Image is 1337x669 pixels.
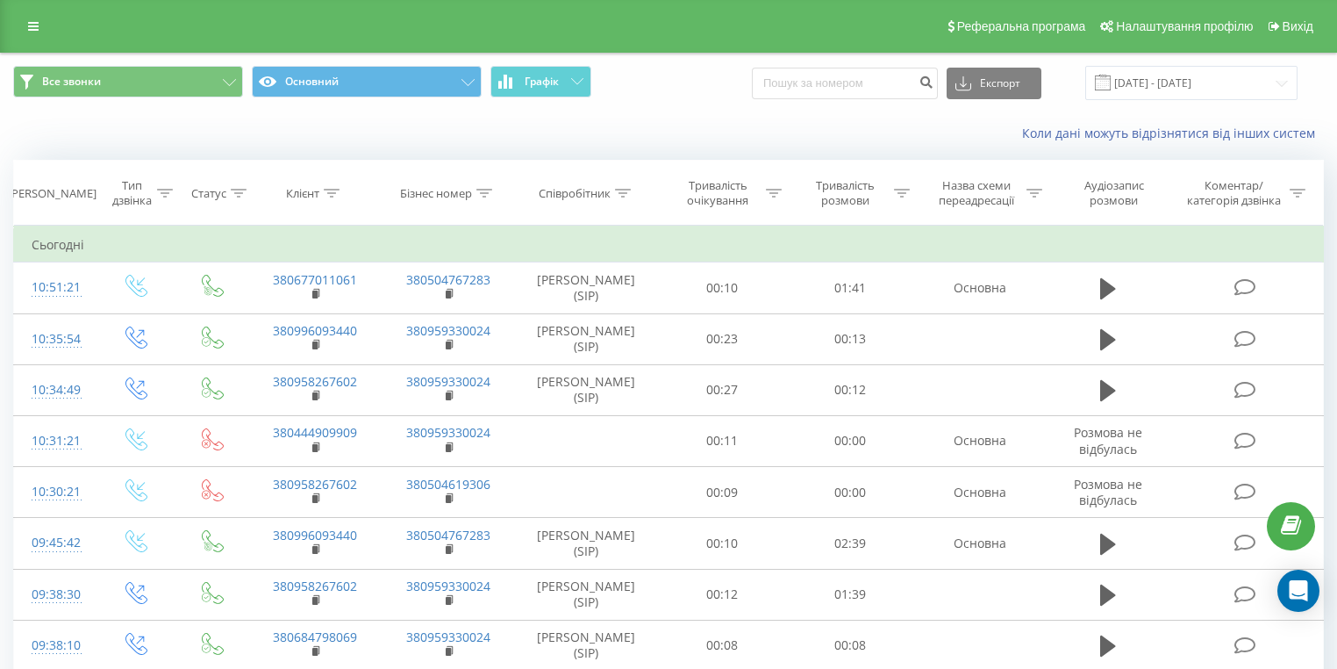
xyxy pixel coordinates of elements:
a: 380504619306 [406,476,490,493]
button: Все звонки [13,66,243,97]
td: 00:00 [786,415,914,466]
span: Все звонки [42,75,101,89]
div: [PERSON_NAME] [8,186,97,201]
td: [PERSON_NAME] (SIP) [515,569,658,620]
td: Сьогодні [14,227,1324,263]
div: 09:45:42 [32,526,78,560]
span: Налаштування профілю [1116,19,1253,33]
td: Основна [914,415,1047,466]
td: 01:41 [786,263,914,313]
a: 380677011061 [273,271,357,288]
a: 380504767283 [406,527,490,543]
a: 380958267602 [273,373,357,390]
span: Розмова не відбулась [1074,476,1142,508]
div: Тривалість розмови [802,178,890,208]
span: Графік [525,76,559,88]
td: 00:10 [658,263,786,313]
div: Назва схеми переадресації [930,178,1023,208]
a: 380958267602 [273,476,357,493]
td: [PERSON_NAME] (SIP) [515,263,658,313]
a: Коли дані можуть відрізнятися вiд інших систем [1022,125,1324,141]
td: Основна [914,467,1047,518]
td: [PERSON_NAME] (SIP) [515,364,658,415]
td: 00:23 [658,313,786,364]
div: Аудіозапис розмови [1062,178,1165,208]
td: Основна [914,263,1047,313]
div: Коментар/категорія дзвінка [1183,178,1285,208]
td: 00:09 [658,467,786,518]
div: 10:34:49 [32,373,78,407]
div: Тип дзвінка [111,178,153,208]
input: Пошук за номером [752,68,938,99]
a: 380959330024 [406,373,490,390]
span: Вихід [1283,19,1313,33]
div: 10:35:54 [32,322,78,356]
td: 02:39 [786,518,914,569]
td: 00:11 [658,415,786,466]
button: Експорт [947,68,1041,99]
div: Клієнт [286,186,319,201]
td: 00:12 [786,364,914,415]
td: 00:00 [786,467,914,518]
div: 09:38:30 [32,578,78,612]
button: Графік [490,66,591,97]
div: 10:30:21 [32,475,78,509]
td: [PERSON_NAME] (SIP) [515,518,658,569]
div: 10:31:21 [32,424,78,458]
td: [PERSON_NAME] (SIP) [515,313,658,364]
div: 10:51:21 [32,270,78,305]
a: 380959330024 [406,322,490,339]
div: 09:38:10 [32,629,78,663]
td: 00:10 [658,518,786,569]
div: Тривалість очікування [674,178,761,208]
div: Статус [191,186,226,201]
div: Співробітник [539,186,611,201]
td: 00:27 [658,364,786,415]
div: Бізнес номер [400,186,472,201]
a: 380959330024 [406,629,490,645]
a: 380996093440 [273,527,357,543]
td: 00:13 [786,313,914,364]
button: Основний [252,66,482,97]
div: Open Intercom Messenger [1277,570,1319,612]
td: 00:12 [658,569,786,620]
a: 380959330024 [406,578,490,594]
td: 01:39 [786,569,914,620]
td: Основна [914,518,1047,569]
a: 380504767283 [406,271,490,288]
a: 380959330024 [406,424,490,441]
a: 380958267602 [273,578,357,594]
span: Реферальна програма [957,19,1086,33]
a: 380444909909 [273,424,357,441]
a: 380996093440 [273,322,357,339]
a: 380684798069 [273,629,357,645]
span: Розмова не відбулась [1074,424,1142,457]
